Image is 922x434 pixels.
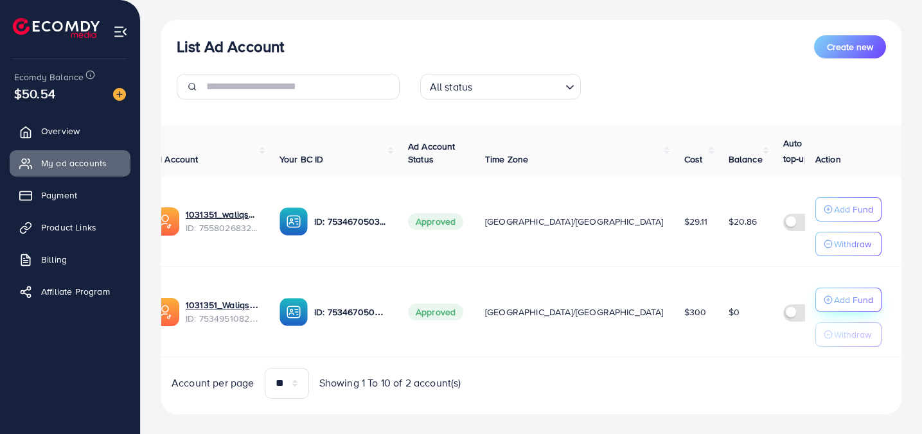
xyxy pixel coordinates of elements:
[41,157,107,169] span: My ad accounts
[41,221,96,234] span: Product Links
[314,214,387,229] p: ID: 7534670503429259280
[783,135,820,166] p: Auto top-up
[485,153,528,166] span: Time Zone
[485,215,664,228] span: [GEOGRAPHIC_DATA]/[GEOGRAPHIC_DATA]
[408,304,463,320] span: Approved
[684,306,707,318] span: $300
[186,208,259,221] a: 1031351_waliqsa_1759740280491
[729,153,763,166] span: Balance
[815,322,882,347] button: Withdraw
[867,376,912,424] iframe: Chat
[41,285,110,298] span: Affiliate Program
[684,153,703,166] span: Cost
[279,207,308,236] img: ic-ba-acc.ded83a64.svg
[151,207,179,236] img: ic-ads-acc.e4c84228.svg
[14,84,55,103] span: $50.54
[408,140,456,166] span: Ad Account Status
[319,376,461,390] span: Showing 1 To 10 of 2 account(s)
[408,213,463,230] span: Approved
[10,150,130,176] a: My ad accounts
[279,298,308,326] img: ic-ba-acc.ded83a64.svg
[14,71,84,83] span: Ecomdy Balance
[186,221,259,234] span: ID: 7558026832453353473
[427,78,475,96] span: All status
[151,298,179,326] img: ic-ads-acc.e4c84228.svg
[834,202,873,217] p: Add Fund
[815,232,882,256] button: Withdraw
[815,153,841,166] span: Action
[113,24,128,39] img: menu
[485,306,664,318] span: [GEOGRAPHIC_DATA]/[GEOGRAPHIC_DATA]
[834,327,871,342] p: Withdraw
[186,312,259,325] span: ID: 7534951082057973768
[10,118,130,144] a: Overview
[172,376,254,390] span: Account per page
[684,215,708,228] span: $29.11
[10,214,130,240] a: Product Links
[10,247,130,272] a: Billing
[729,215,758,228] span: $20.86
[41,253,67,266] span: Billing
[814,35,886,58] button: Create new
[279,153,324,166] span: Your BC ID
[186,299,259,311] a: 1031351_Waliqsa Ad account_1754367621472
[815,288,882,312] button: Add Fund
[815,197,882,221] button: Add Fund
[151,153,199,166] span: Ad Account
[827,40,873,53] span: Create new
[314,304,387,320] p: ID: 7534670503429259280
[10,279,130,304] a: Affiliate Program
[113,88,126,101] img: image
[177,37,284,56] h3: List Ad Account
[186,299,259,325] div: <span class='underline'>1031351_Waliqsa Ad account_1754367621472</span></br>7534951082057973768
[41,125,80,137] span: Overview
[834,292,873,308] p: Add Fund
[10,182,130,208] a: Payment
[420,74,581,100] div: Search for option
[834,236,871,252] p: Withdraw
[729,306,740,318] span: $0
[41,189,77,202] span: Payment
[476,75,560,96] input: Search for option
[186,208,259,234] div: <span class='underline'>1031351_waliqsa_1759740280491</span></br>7558026832453353473
[13,18,100,38] img: logo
